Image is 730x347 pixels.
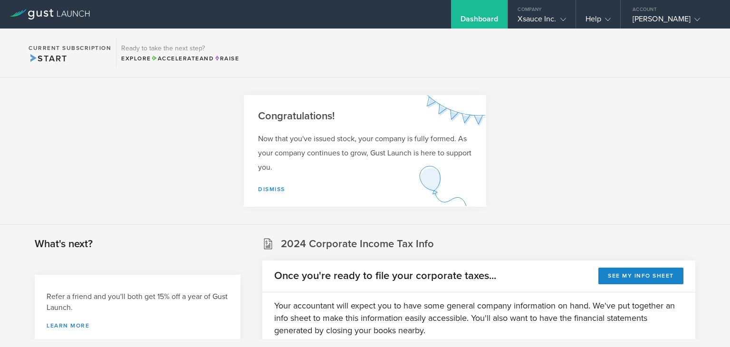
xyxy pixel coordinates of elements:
[258,109,472,123] h2: Congratulations!
[274,269,496,283] h2: Once you're ready to file your corporate taxes...
[47,291,229,313] h3: Refer a friend and you'll both get 15% off a year of Gust Launch.
[47,323,229,328] a: Learn more
[274,299,683,337] p: Your accountant will expect you to have some general company information on hand. We've put toget...
[281,237,434,251] h2: 2024 Corporate Income Tax Info
[258,186,285,193] a: Dismiss
[121,45,239,52] h3: Ready to take the next step?
[682,301,730,347] iframe: Chat Widget
[461,14,499,29] div: Dashboard
[29,53,67,64] span: Start
[586,14,611,29] div: Help
[121,54,239,63] div: Explore
[258,132,472,174] p: Now that you've issued stock, your company is fully formed. As your company continues to grow, Gu...
[633,14,713,29] div: [PERSON_NAME]
[151,55,200,62] span: Accelerate
[518,14,566,29] div: Xsauce Inc.
[151,55,214,62] span: and
[35,237,93,251] h2: What's next?
[29,45,111,51] h2: Current Subscription
[116,38,244,67] div: Ready to take the next step?ExploreAccelerateandRaise
[214,55,239,62] span: Raise
[598,268,683,284] button: See my info sheet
